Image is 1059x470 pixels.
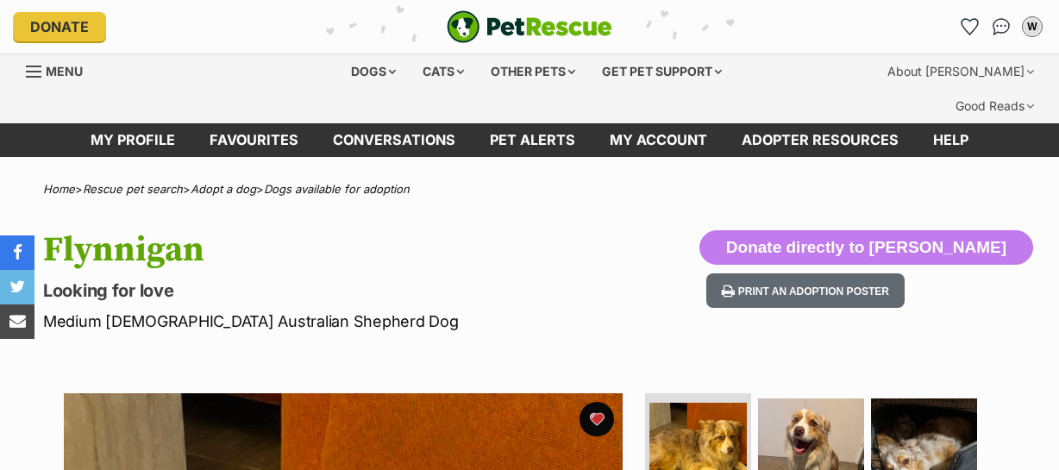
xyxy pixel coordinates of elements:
[43,279,648,303] p: Looking for love
[479,54,587,89] div: Other pets
[410,54,476,89] div: Cats
[26,54,95,85] a: Menu
[73,123,192,157] a: My profile
[1018,13,1046,41] button: My account
[993,18,1011,35] img: chat-41dd97257d64d25036548639549fe6c8038ab92f7586957e7f3b1b290dea8141.svg
[916,123,986,157] a: Help
[473,123,592,157] a: Pet alerts
[83,182,183,196] a: Rescue pet search
[447,10,612,43] a: PetRescue
[46,64,83,78] span: Menu
[1024,18,1041,35] div: W
[13,12,106,41] a: Donate
[192,123,316,157] a: Favourites
[956,13,1046,41] ul: Account quick links
[316,123,473,157] a: conversations
[706,273,905,309] button: Print an adoption poster
[590,54,734,89] div: Get pet support
[43,310,648,333] p: Medium [DEMOGRAPHIC_DATA] Australian Shepherd Dog
[580,402,614,436] button: favourite
[264,182,410,196] a: Dogs available for adoption
[447,10,612,43] img: logo-e224e6f780fb5917bec1dbf3a21bbac754714ae5b6737aabdf751b685950b380.svg
[724,123,916,157] a: Adopter resources
[875,54,1046,89] div: About [PERSON_NAME]
[987,13,1015,41] a: Conversations
[699,230,1033,265] button: Donate directly to [PERSON_NAME]
[339,54,408,89] div: Dogs
[956,13,984,41] a: Favourites
[43,230,648,270] h1: Flynnigan
[943,89,1046,123] div: Good Reads
[43,182,75,196] a: Home
[191,182,256,196] a: Adopt a dog
[592,123,724,157] a: My account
